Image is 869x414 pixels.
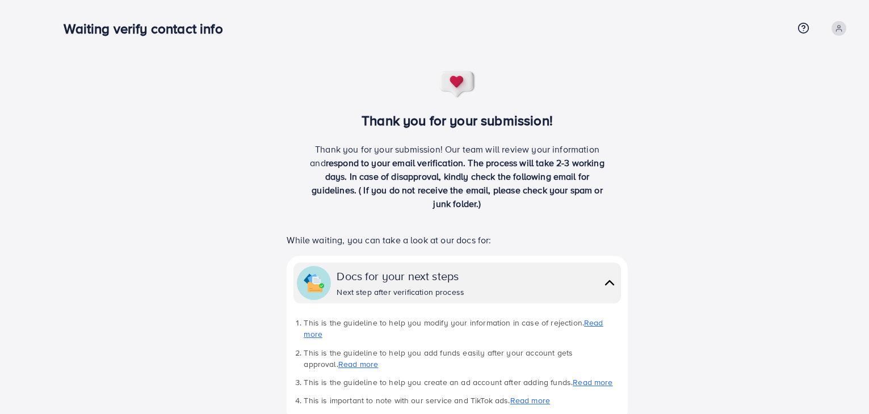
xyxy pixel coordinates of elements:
[304,317,603,340] a: Read more
[287,233,627,247] p: While waiting, you can take a look at our docs for:
[304,395,620,406] li: This is important to note with our service and TikTok ads.
[304,347,620,370] li: This is the guideline to help you add funds easily after your account gets approval.
[573,377,612,388] a: Read more
[338,358,378,370] a: Read more
[510,395,550,406] a: Read more
[337,268,464,284] div: Docs for your next steps
[306,142,609,210] p: Thank you for your submission! Our team will review your information and
[312,157,604,210] span: respond to your email verification. The process will take 2-3 working days. In case of disapprova...
[602,274,618,291] img: collapse
[268,112,646,129] h3: Thank you for your submission!
[304,377,620,388] li: This is the guideline to help you create an ad account after adding funds.
[304,273,324,293] img: collapse
[439,70,476,99] img: success
[304,317,620,340] li: This is the guideline to help you modify your information in case of rejection.
[337,286,464,298] div: Next step after verification process
[64,20,232,37] h3: Waiting verify contact info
